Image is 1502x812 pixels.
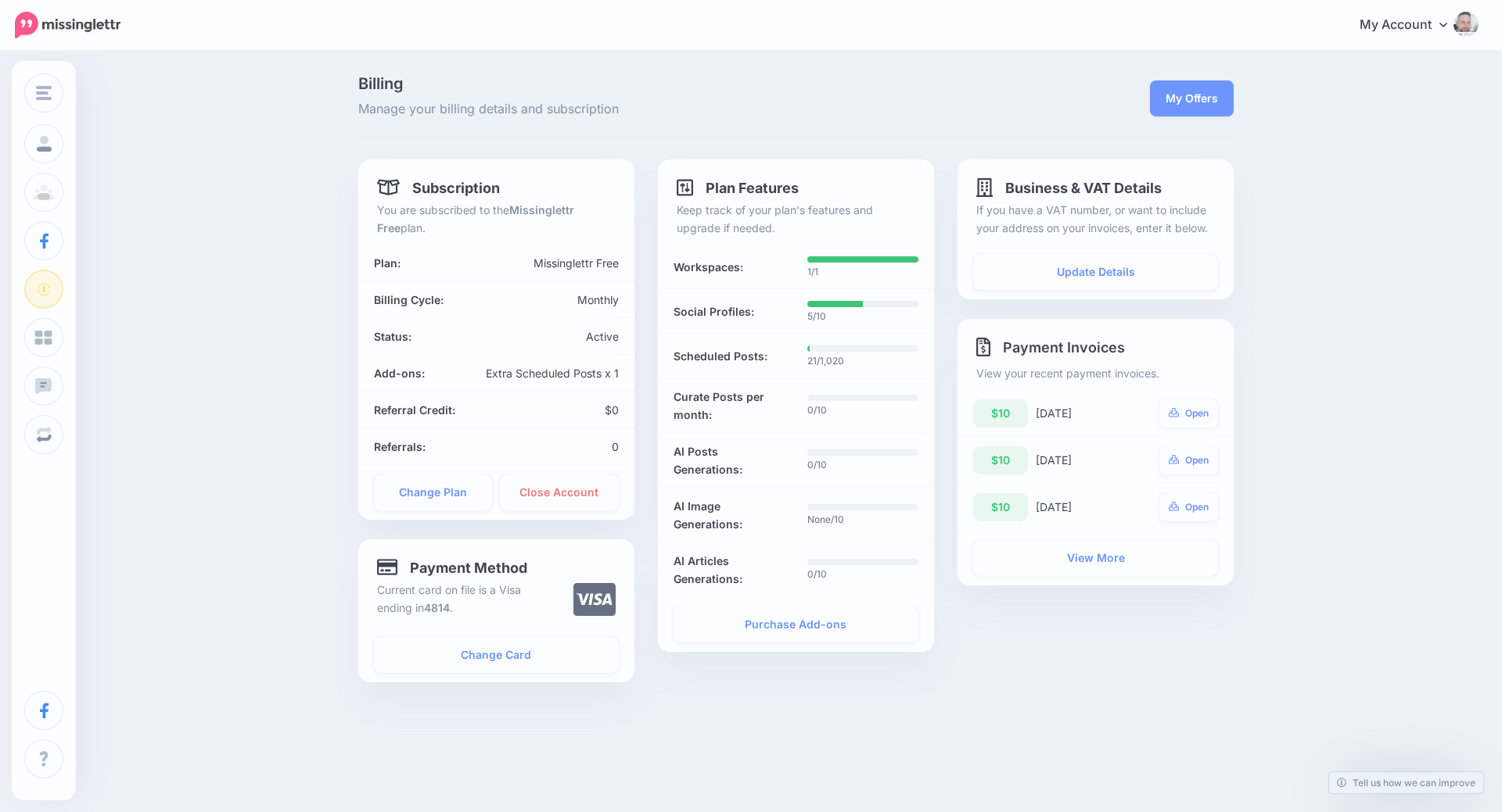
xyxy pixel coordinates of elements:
p: If you have a VAT number, or want to include your address on your invoices, enter it below. [976,201,1215,237]
b: Billing Cycle: [374,293,444,306]
p: You are subscribed to the plan. [377,201,616,237]
h4: Business & VAT Details [976,178,1162,197]
span: Billing [358,76,935,91]
b: Scheduled Posts: [674,347,767,365]
h4: Payment Method [377,558,528,577]
p: 21/1,020 [807,353,918,369]
a: Open [1159,399,1219,427]
p: None/10 [807,512,918,528]
b: 4814 [424,601,450,614]
b: Curate Posts per month: [674,388,785,424]
a: Change Plan [374,474,493,510]
p: Current card on file is a Visa ending in . [377,581,550,617]
a: View More [973,540,1218,576]
b: Referrals: [374,440,426,453]
b: Add-ons: [374,367,425,380]
b: AI Posts Generations: [674,442,785,478]
h4: Subscription [377,178,501,197]
div: Missinglettr Free [451,254,631,272]
img: menu.png [36,86,52,100]
a: My Offers [1150,80,1234,116]
img: Missinglettr [15,12,120,38]
div: $0 [496,401,631,419]
div: [DATE] [1036,399,1129,427]
p: 0/10 [807,457,918,473]
a: My Account [1344,6,1479,45]
p: View your recent payment invoices. [976,364,1215,382]
div: Extra Scheduled Posts x 1 [451,364,631,382]
b: Status: [374,330,411,343]
b: AI Image Generations: [674,497,785,533]
p: Keep track of your plan's features and upgrade if needed. [677,201,915,237]
b: Plan: [374,256,401,270]
a: Purchase Add-ons [674,606,918,642]
a: Change Card [374,637,619,673]
a: Open [1159,446,1219,474]
b: AI Articles Generations: [674,552,785,588]
b: Missinglettr Free [377,203,574,234]
h4: Payment Invoices [976,338,1215,356]
div: $10 [973,399,1028,427]
p: 0/10 [807,567,918,582]
div: [DATE] [1036,493,1129,521]
div: [DATE] [1036,446,1129,474]
a: Update Details [973,254,1218,290]
div: Monthly [496,291,631,309]
b: Referral Credit: [374,403,455,417]
b: Workspaces: [674,258,743,276]
a: Close Account [500,474,619,510]
div: $10 [973,493,1028,521]
span: Manage your billing details and subscription [358,99,935,120]
h4: Plan Features [677,178,799,197]
a: Tell us how we can improve [1329,772,1483,793]
a: Open [1159,493,1219,521]
p: 1/1 [807,264,918,280]
div: Active [496,327,631,345]
p: 0/10 [807,402,918,418]
p: 5/10 [807,309,918,324]
span: 0 [612,440,619,453]
b: Social Profiles: [674,302,754,320]
div: $10 [973,446,1028,474]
